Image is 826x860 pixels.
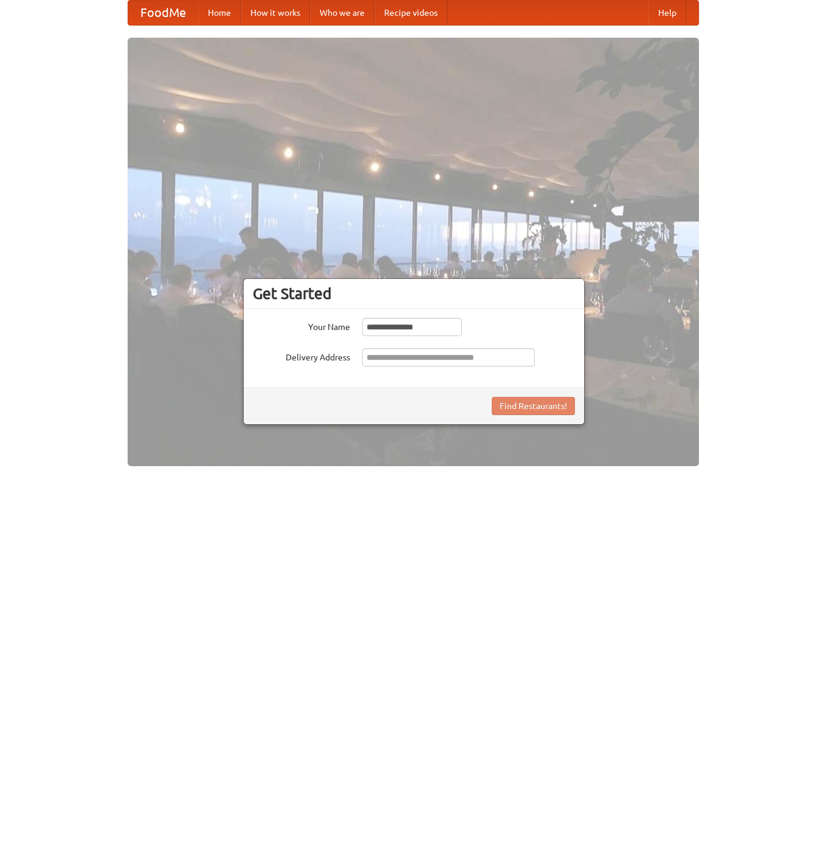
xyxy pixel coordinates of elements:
[374,1,447,25] a: Recipe videos
[198,1,241,25] a: Home
[310,1,374,25] a: Who we are
[649,1,686,25] a: Help
[492,397,575,415] button: Find Restaurants!
[241,1,310,25] a: How it works
[253,348,350,363] label: Delivery Address
[253,318,350,333] label: Your Name
[253,284,575,303] h3: Get Started
[128,1,198,25] a: FoodMe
